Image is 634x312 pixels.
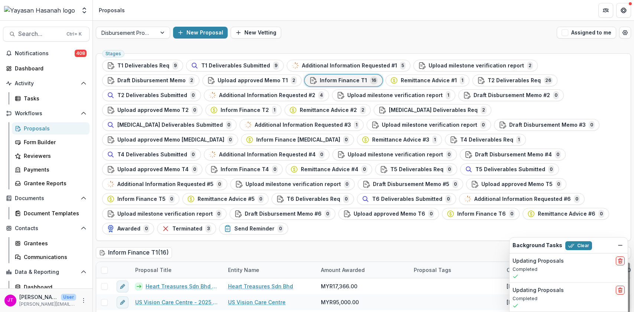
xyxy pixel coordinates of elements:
button: Draft Disbursement Memo #60 [230,208,335,220]
span: 0 [216,210,222,218]
button: T2 Deliverables Req26 [472,74,557,86]
span: Upload milestone verification report [246,181,341,187]
button: Upload milestone verification report1 [332,89,455,101]
button: Inform Finance T116 [305,74,383,86]
button: Upload milestone verification report0 [102,208,227,220]
div: Entity Name [224,266,264,274]
button: More [79,296,88,305]
button: Get Help [616,3,631,18]
p: [PERSON_NAME][EMAIL_ADDRESS][DOMAIN_NAME] [19,301,76,308]
button: Draft Disbursement Memo #20 [458,89,564,101]
nav: breadcrumb [96,5,128,16]
a: US Vision Care Centre [228,298,286,306]
span: 0 [555,150,561,159]
button: Upload milestone verification report0 [332,149,457,160]
button: Open Documents [3,192,90,204]
button: Clear [565,241,592,250]
span: 0 [553,91,559,99]
span: Additional Information Requested #3 [255,122,351,128]
button: Additional Information Requested #24 [204,89,329,101]
button: delete [616,286,625,295]
span: T2 Deliverables Req [488,77,541,84]
div: Proposal Tags [409,266,456,274]
div: Document Templates [24,209,84,217]
button: Upload milestone verification report0 [230,178,355,190]
span: 0 [226,121,232,129]
div: Proposal Title [131,266,176,274]
div: Created [502,262,595,278]
span: T1 Deliverables Req [117,63,169,69]
span: Upload milestone verification report [117,211,213,217]
button: [MEDICAL_DATA] Deliverables Req2 [374,104,491,116]
button: T1 Deliverables Submitted9 [186,60,284,72]
p: User [61,294,76,301]
button: Search... [3,27,90,42]
span: Additional Information Requested #5 [117,181,214,187]
span: Additional Information Requested #4 [219,152,316,158]
span: 0 [574,195,580,203]
button: Open Contacts [3,222,90,234]
button: T5 Deliverables Submitted0 [460,163,559,175]
button: New Vetting [231,27,281,39]
button: Draft Disbursement Memo #50 [358,178,463,190]
button: T2 Deliverables Submitted0 [102,89,201,101]
span: 0 [428,210,434,218]
a: Document Templates [12,207,90,219]
span: 26 [544,76,553,84]
span: 0 [192,106,198,114]
div: Proposal Tags [409,262,502,278]
button: Awarded0 [102,223,154,235]
button: T4 Deliverables Submitted0 [102,149,201,160]
span: 0 [190,91,196,99]
span: Workflows [15,110,78,117]
div: Proposals [99,6,125,14]
span: Remittance Advice #6 [538,211,595,217]
span: Inform Finance T2 [221,107,269,113]
button: Additional Information Requested #60 [459,193,585,205]
span: Inform Finance T1 [320,77,367,84]
a: Heart Treasures Sdn Bhd [228,282,293,290]
span: 0 [343,136,349,144]
span: Upload milestone verification report [382,122,477,128]
span: 3 [205,225,211,233]
a: US Vision Care Centre - 2025 - HSEF2025 Application [135,298,219,306]
h2: Inform Finance T1 ( 16 ) [96,247,172,258]
span: 0 [272,165,278,173]
p: [PERSON_NAME] [19,293,58,301]
span: Draft Disbursement Memo #3 [509,122,586,128]
span: 2 [527,62,533,70]
span: 0 [143,225,149,233]
button: Remittance Advice #60 [523,208,609,220]
button: Open Workflows [3,107,90,119]
button: Draft Disbursement Memo #30 [494,119,599,131]
button: Inform Finance T60 [442,208,520,220]
div: Amount Awarded [316,266,369,274]
span: 0 [598,210,604,218]
button: Upload approved Memo T40 [102,163,202,175]
div: Dashboard [24,283,84,291]
span: Search... [18,30,62,37]
div: Ctrl + K [65,30,83,38]
span: Additional Information Requested #1 [302,63,397,69]
span: Inform Finance [MEDICAL_DATA] [256,137,340,143]
span: Upload milestone verification report [429,63,524,69]
span: 0 [446,150,452,159]
button: Additional Information Requested #40 [204,149,329,160]
span: 2 [291,76,297,84]
div: Proposals [24,125,84,132]
button: Additional Information Requested #15 [287,60,410,72]
div: Josselyn Tan [7,298,13,303]
button: Partners [598,3,613,18]
span: 2 [189,76,195,84]
span: Upload milestone verification report [348,152,443,158]
span: Additional Information Requested #6 [474,196,571,202]
button: Upload approved Memo T60 [338,208,439,220]
span: Remittance Advice #4 [301,166,358,173]
span: 1 [432,136,437,144]
a: Reviewers [12,150,90,162]
span: Documents [15,195,78,202]
span: 0 [319,150,325,159]
div: Dashboard [15,64,84,72]
span: T5 Deliverables Req [390,166,443,173]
